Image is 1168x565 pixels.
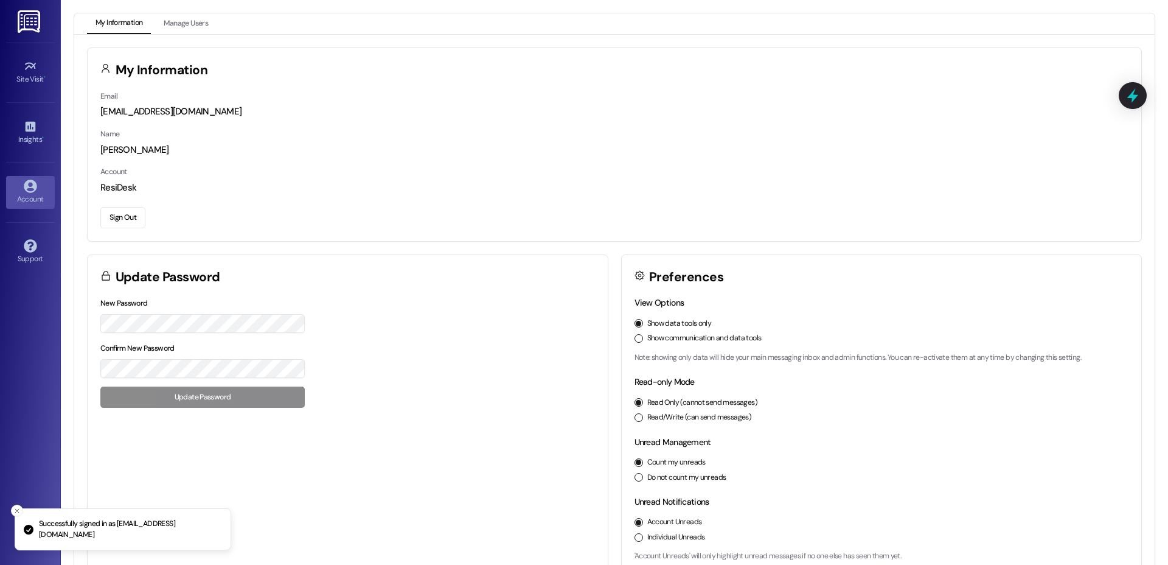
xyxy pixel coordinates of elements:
label: Unread Management [634,437,711,447]
label: Read-only Mode [634,376,695,387]
h3: Preferences [649,271,723,284]
button: Sign Out [100,207,145,228]
a: Account [6,176,55,209]
div: [EMAIL_ADDRESS][DOMAIN_NAME] [100,105,1128,118]
button: Close toast [11,505,23,517]
p: Successfully signed in as [EMAIL_ADDRESS][DOMAIN_NAME] [39,519,221,540]
label: Account [100,167,127,177]
span: • [44,73,46,82]
h3: My Information [116,64,208,77]
a: Support [6,236,55,268]
label: Show data tools only [647,318,712,329]
h3: Update Password [116,271,220,284]
label: Show communication and data tools [647,333,762,344]
label: Read/Write (can send messages) [647,412,752,423]
button: Manage Users [155,13,217,34]
label: Unread Notifications [634,496,709,507]
label: Email [100,91,117,101]
button: My Information [87,13,151,34]
a: Insights • [6,116,55,149]
div: ResiDesk [100,181,1128,194]
label: Do not count my unreads [647,472,726,483]
a: Site Visit • [6,56,55,89]
label: New Password [100,298,148,308]
span: • [42,133,44,142]
p: Note: showing only data will hide your main messaging inbox and admin functions. You can re-activ... [634,353,1129,363]
div: [PERSON_NAME] [100,144,1128,156]
label: Read Only (cannot send messages) [647,398,757,409]
p: 'Account Unreads' will only highlight unread messages if no one else has seen them yet. [634,551,1129,562]
label: Confirm New Password [100,343,175,353]
label: Count my unreads [647,457,706,468]
label: Individual Unreads [647,532,705,543]
label: Name [100,129,120,139]
img: ResiDesk Logo [18,10,43,33]
label: View Options [634,297,684,308]
label: Account Unreads [647,517,702,528]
